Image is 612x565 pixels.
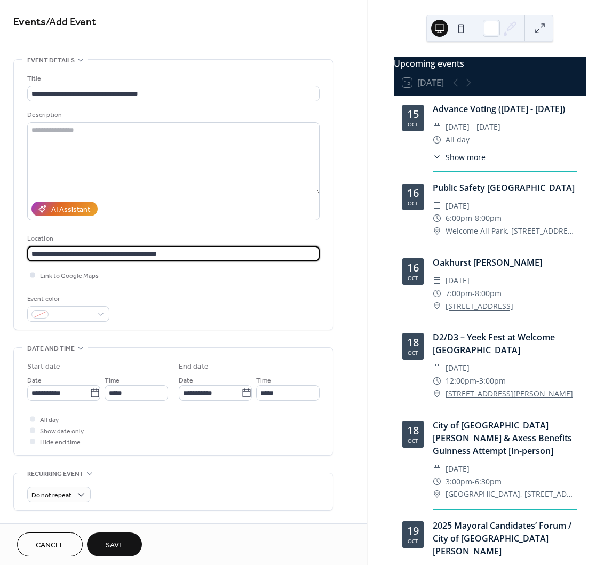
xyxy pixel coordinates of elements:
span: 12:00pm [446,375,476,387]
div: Description [27,109,317,121]
div: City of [GEOGRAPHIC_DATA][PERSON_NAME] & Axess Benefits Guinness Attempt [In-person] [433,419,577,457]
span: Date [179,375,193,386]
a: [STREET_ADDRESS] [446,300,513,313]
div: ​ [433,488,441,500]
div: ​ [433,387,441,400]
div: ​ [433,212,441,225]
span: 3:00pm [446,475,472,488]
div: ​ [433,375,441,387]
div: ​ [433,225,441,237]
div: 16 [407,188,419,198]
div: 16 [407,262,419,273]
span: [DATE] [446,362,470,375]
span: All day [40,415,59,426]
div: Oct [408,201,418,206]
div: ​ [433,133,441,146]
span: Time [105,375,120,386]
span: - [472,287,475,300]
div: AI Assistant [51,204,90,216]
span: 6:00pm [446,212,472,225]
span: Link to Google Maps [40,270,99,282]
div: Title [27,73,317,84]
span: Date [27,375,42,386]
span: 6:30pm [475,475,502,488]
a: Welcome All Park, [STREET_ADDRESS][PERSON_NAME][PERSON_NAME] [446,225,577,237]
div: 19 [407,526,419,536]
span: 8:00pm [475,287,502,300]
div: ​ [433,200,441,212]
span: [DATE] [446,463,470,475]
div: Location [27,233,317,244]
div: Event color [27,293,107,305]
div: Oct [408,350,418,355]
div: ​ [433,287,441,300]
span: Time [256,375,271,386]
span: Show date only [40,426,84,437]
span: [DATE] [446,200,470,212]
div: Public Safety [GEOGRAPHIC_DATA] [433,181,577,194]
span: [DATE] [446,274,470,287]
span: Cancel [36,540,64,551]
div: ​ [433,121,441,133]
span: Do not repeat [31,489,71,502]
span: Date and time [27,343,75,354]
div: 18 [407,425,419,436]
span: - [476,375,479,387]
div: ​ [433,152,441,163]
button: AI Assistant [31,202,98,216]
span: 7:00pm [446,287,472,300]
button: Save [87,532,142,556]
div: Oct [408,538,418,544]
span: Show more [446,152,486,163]
span: All day [446,133,470,146]
button: Cancel [17,532,83,556]
div: End date [179,361,209,372]
div: 18 [407,337,419,348]
div: ​ [433,362,441,375]
span: - [472,212,475,225]
div: Oakhurst [PERSON_NAME] [433,256,577,269]
div: Oct [408,122,418,127]
a: Events [13,12,46,33]
span: Save [106,540,123,551]
div: Start date [27,361,60,372]
div: Oct [408,275,418,281]
div: ​ [433,475,441,488]
div: 15 [407,109,419,120]
span: [DATE] - [DATE] [446,121,500,133]
span: 3:00pm [479,375,506,387]
span: Hide end time [40,437,81,448]
button: ​Show more [433,152,486,163]
span: - [472,475,475,488]
div: D2/D3 – Yeek Fest at Welcome [GEOGRAPHIC_DATA] [433,331,577,356]
span: Recurring event [27,468,84,480]
div: Advance Voting ([DATE] - [DATE]) [433,102,577,115]
span: / Add Event [46,12,96,33]
div: ​ [433,274,441,287]
a: [STREET_ADDRESS][PERSON_NAME] [446,387,573,400]
span: 8:00pm [475,212,502,225]
div: Upcoming events [394,57,586,70]
span: Event details [27,55,75,66]
div: ​ [433,300,441,313]
div: Oct [408,438,418,443]
div: ​ [433,463,441,475]
a: [GEOGRAPHIC_DATA], [STREET_ADDRESS][PERSON_NAME] [446,488,577,500]
div: 2025 Mayoral Candidates’ Forum / City of [GEOGRAPHIC_DATA][PERSON_NAME] [433,519,577,558]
